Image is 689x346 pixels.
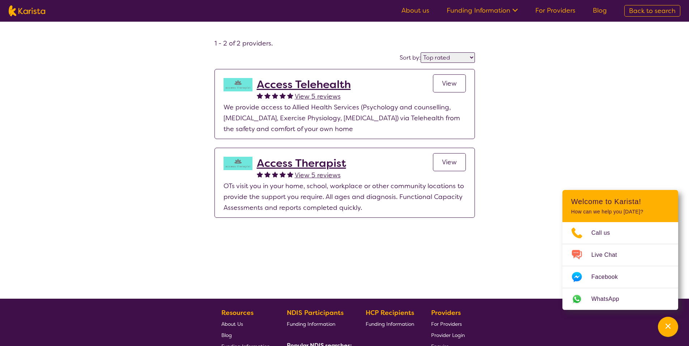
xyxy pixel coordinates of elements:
label: Sort by: [400,54,421,61]
img: cktbnxwkhfbtgjchyhrl.png [224,157,252,170]
a: About us [401,6,429,15]
span: Call us [591,228,619,238]
a: Funding Information [287,318,349,329]
a: Web link opens in a new tab. [562,288,678,310]
img: fullstar [280,171,286,177]
a: Funding Information [447,6,518,15]
p: We provide access to Allied Health Services (Psychology and counselling, [MEDICAL_DATA], Exercise... [224,102,466,134]
a: Blog [221,329,270,341]
span: WhatsApp [591,294,628,304]
b: Resources [221,308,254,317]
span: For Providers [431,321,462,327]
img: fullstar [264,171,271,177]
img: fullstar [272,92,278,99]
a: Access Therapist [257,157,346,170]
span: View 5 reviews [295,171,341,180]
a: View 5 reviews [295,170,341,181]
span: Blog [221,332,232,338]
img: fullstar [287,92,293,99]
span: Facebook [591,272,626,282]
b: Providers [431,308,461,317]
a: Provider Login [431,329,465,341]
span: View [442,158,457,166]
a: About Us [221,318,270,329]
span: View 5 reviews [295,92,341,101]
span: About Us [221,321,243,327]
h2: Welcome to Karista! [571,197,669,206]
img: hzy3j6chfzohyvwdpojv.png [224,78,252,91]
img: Karista logo [9,5,45,16]
ul: Choose channel [562,222,678,310]
a: View [433,153,466,171]
span: Live Chat [591,250,626,260]
div: Channel Menu [562,190,678,310]
img: fullstar [280,92,286,99]
b: NDIS Participants [287,308,344,317]
img: fullstar [272,171,278,177]
p: How can we help you [DATE]? [571,209,669,215]
b: HCP Recipients [366,308,414,317]
a: View [433,74,466,92]
img: fullstar [264,92,271,99]
a: Blog [593,6,607,15]
span: Provider Login [431,332,465,338]
a: Back to search [624,5,680,17]
a: Access Telehealth [257,78,351,91]
h4: 1 - 2 of 2 providers . [214,39,475,48]
img: fullstar [287,171,293,177]
a: For Providers [535,6,575,15]
button: Channel Menu [658,317,678,337]
span: View [442,79,457,88]
span: Funding Information [287,321,335,327]
a: Funding Information [366,318,414,329]
p: OTs visit you in your home, school, workplace or other community locations to provide the support... [224,181,466,213]
span: Funding Information [366,321,414,327]
img: fullstar [257,92,263,99]
a: For Providers [431,318,465,329]
span: Back to search [629,7,676,15]
img: fullstar [257,171,263,177]
a: View 5 reviews [295,91,341,102]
